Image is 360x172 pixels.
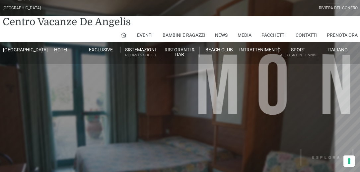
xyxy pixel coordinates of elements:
a: Prenota Ora [327,29,358,42]
a: SportAll Season Tennis [279,47,318,59]
a: [GEOGRAPHIC_DATA] [3,47,42,53]
a: Intrattenimento [239,47,279,53]
a: Media [238,29,252,42]
a: Italiano [318,47,358,53]
a: Centro Vacanze De Angelis [3,15,131,29]
small: All Season Tennis [279,52,318,58]
a: Exclusive [81,47,121,53]
a: News [215,29,228,42]
a: Contatti [296,29,317,42]
div: [GEOGRAPHIC_DATA] [3,5,41,11]
a: Bambini e Ragazzi [163,29,205,42]
a: Beach Club [200,47,239,53]
span: Italiano [327,47,348,52]
div: Riviera Del Conero [319,5,358,11]
a: Pacchetti [261,29,286,42]
a: SistemazioniRooms & Suites [121,47,160,59]
button: Le tue preferenze relative al consenso per le tecnologie di tracciamento [343,155,355,167]
a: Ristoranti & Bar [160,47,200,57]
small: Rooms & Suites [121,52,160,58]
a: Hotel [42,47,81,53]
a: Eventi [137,29,153,42]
